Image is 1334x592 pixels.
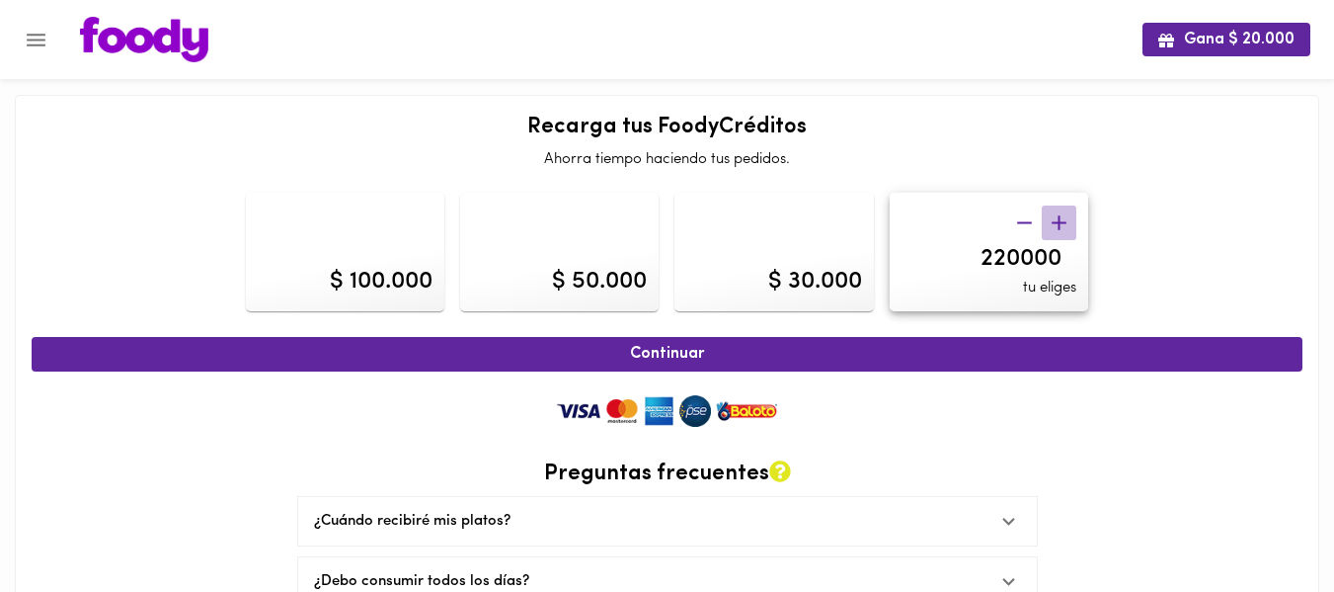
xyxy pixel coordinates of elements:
[768,265,862,298] div: $ 30.000
[298,497,1037,546] div: ¿Cuándo recibiré mis platos?
[297,461,1038,486] h2: Preguntas frecuentes
[12,16,60,64] button: Menu
[314,511,984,532] div: ¿Cuándo recibiré mis platos?
[1023,278,1076,298] span: tu eliges
[32,116,1302,139] h2: Recarga tus FoodyCréditos
[32,337,1302,372] button: Continuar
[330,265,432,298] div: $ 100.000
[53,345,1281,364] span: Continuar
[552,265,647,298] div: $ 50.000
[1142,23,1310,55] button: Gana $ 20.000
[902,245,1076,274] input: $ 0
[549,391,786,431] img: medios-de-pago.png
[32,149,1302,170] p: Ahorra tiempo haciendo tus pedidos.
[80,17,208,62] img: logo.png
[1158,31,1295,49] span: Gana $ 20.000
[1219,477,1314,572] iframe: Messagebird Livechat Widget
[314,571,984,592] div: ¿Debo consumir todos los días?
